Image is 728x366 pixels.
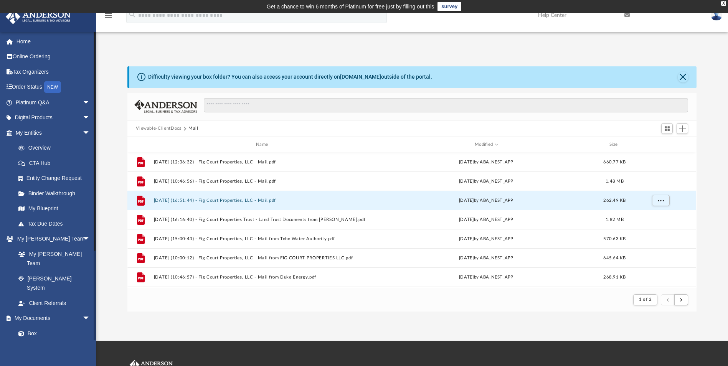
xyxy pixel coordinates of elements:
[677,123,688,134] button: Add
[11,271,98,295] a: [PERSON_NAME] System
[83,95,98,110] span: arrow_drop_down
[376,159,596,166] div: [DATE] by ABA_NEST_APP
[11,326,98,341] a: Box
[154,179,373,184] button: [DATE] (10:46:56) - Fig Court Properties, LLC - Mail.pdf
[5,95,102,110] a: Platinum Q&Aarrow_drop_down
[711,10,722,21] img: User Pic
[5,49,102,64] a: Online Ordering
[188,125,198,132] button: Mail
[604,275,626,279] span: 268.91 KB
[606,179,624,183] span: 1.48 MB
[11,295,98,311] a: Client Referrals
[154,275,373,280] button: [DATE] (10:46:57) - Fig Court Properties, LLC - Mail from Duke Energy.pdf
[128,10,137,19] i: search
[5,64,102,79] a: Tax Organizers
[5,311,102,326] a: My Documentsarrow_drop_down
[5,231,98,247] a: My [PERSON_NAME] Teamarrow_drop_down
[154,217,373,222] button: [DATE] (16:16:40) - Fig Court Properties Trust - Land Trust Documents from [PERSON_NAME].pdf
[11,140,102,156] a: Overview
[604,198,626,203] span: 262.49 KB
[11,246,94,271] a: My [PERSON_NAME] Team
[127,152,696,288] div: grid
[340,74,381,80] a: [DOMAIN_NAME]
[661,123,673,134] button: Switch to Grid View
[3,9,73,24] img: Anderson Advisors Platinum Portal
[376,197,596,204] div: [DATE] by ABA_NEST_APP
[599,141,630,148] div: Size
[376,216,596,223] div: [DATE] by ABA_NEST_APP
[154,198,373,203] button: [DATE] (16:51:44) - Fig Court Properties, LLC - Mail.pdf
[639,297,652,302] span: 1 of 2
[652,195,670,206] button: More options
[204,98,688,112] input: Search files and folders
[11,216,102,231] a: Tax Due Dates
[604,160,626,164] span: 660.77 KB
[376,274,596,281] div: [DATE] by ABA_NEST_APP
[131,141,150,148] div: id
[633,294,657,305] button: 1 of 2
[5,110,102,125] a: Digital Productsarrow_drop_down
[678,72,688,82] button: Close
[83,125,98,141] span: arrow_drop_down
[267,2,434,11] div: Get a chance to win 6 months of Platinum for free just by filling out this
[376,178,596,185] div: [DATE] by ABA_NEST_APP
[634,141,687,148] div: id
[5,125,102,140] a: My Entitiesarrow_drop_down
[154,236,373,241] button: [DATE] (15:00:43) - Fig Court Properties, LLC - Mail from Toho Water Authority.pdf
[104,11,113,20] i: menu
[104,15,113,20] a: menu
[376,255,596,262] div: [DATE] by ABA_NEST_APP
[154,141,373,148] div: Name
[376,141,596,148] div: Modified
[136,125,181,132] button: Viewable-ClientDocs
[604,237,626,241] span: 570.63 KB
[11,171,102,186] a: Entity Change Request
[5,34,102,49] a: Home
[83,110,98,126] span: arrow_drop_down
[437,2,461,11] a: survey
[83,231,98,247] span: arrow_drop_down
[11,186,102,201] a: Binder Walkthrough
[148,73,432,81] div: Difficulty viewing your box folder? You can also access your account directly on outside of the p...
[376,236,596,242] div: [DATE] by ABA_NEST_APP
[11,201,98,216] a: My Blueprint
[154,256,373,260] button: [DATE] (10:00:12) - Fig Court Properties, LLC - Mail from FIG COURT PROPERTIES LLC.pdf
[5,79,102,95] a: Order StatusNEW
[721,1,726,6] div: close
[604,256,626,260] span: 645.64 KB
[83,311,98,326] span: arrow_drop_down
[154,160,373,165] button: [DATE] (12:36:32) - Fig Court Properties, LLC - Mail.pdf
[11,155,102,171] a: CTA Hub
[606,218,624,222] span: 1.82 MB
[44,81,61,93] div: NEW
